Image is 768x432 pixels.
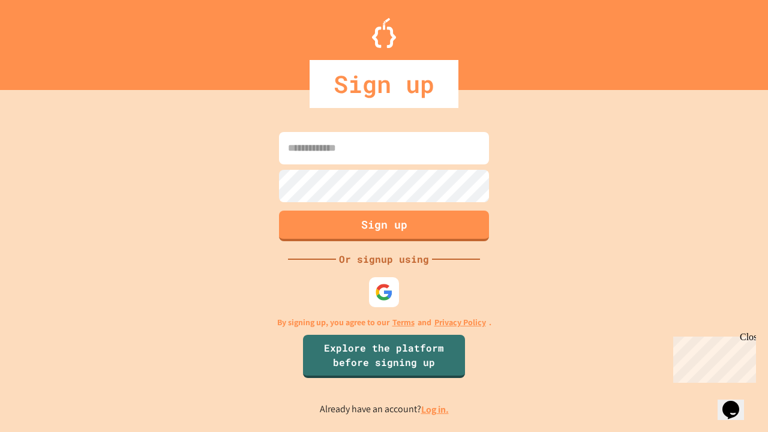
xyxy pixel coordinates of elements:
[668,332,756,383] iframe: chat widget
[279,211,489,241] button: Sign up
[336,252,432,266] div: Or signup using
[392,316,415,329] a: Terms
[303,335,465,378] a: Explore the platform before signing up
[277,316,491,329] p: By signing up, you agree to our and .
[320,402,449,417] p: Already have an account?
[421,403,449,416] a: Log in.
[718,384,756,420] iframe: chat widget
[372,18,396,48] img: Logo.svg
[375,283,393,301] img: google-icon.svg
[434,316,486,329] a: Privacy Policy
[5,5,83,76] div: Chat with us now!Close
[310,60,458,108] div: Sign up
